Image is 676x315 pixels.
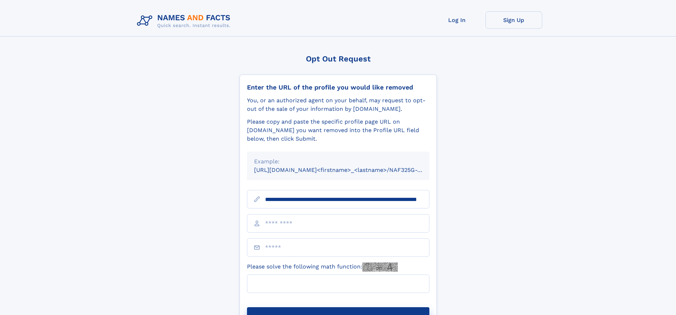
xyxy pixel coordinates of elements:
div: Enter the URL of the profile you would like removed [247,83,429,91]
div: Please copy and paste the specific profile page URL on [DOMAIN_NAME] you want removed into the Pr... [247,118,429,143]
div: Opt Out Request [240,54,437,63]
img: Logo Names and Facts [134,11,236,31]
label: Please solve the following math function: [247,262,398,272]
div: Example: [254,157,422,166]
small: [URL][DOMAIN_NAME]<firstname>_<lastname>/NAF325G-xxxxxxxx [254,167,443,173]
div: You, or an authorized agent on your behalf, may request to opt-out of the sale of your informatio... [247,96,429,113]
a: Sign Up [485,11,542,29]
a: Log In [429,11,485,29]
